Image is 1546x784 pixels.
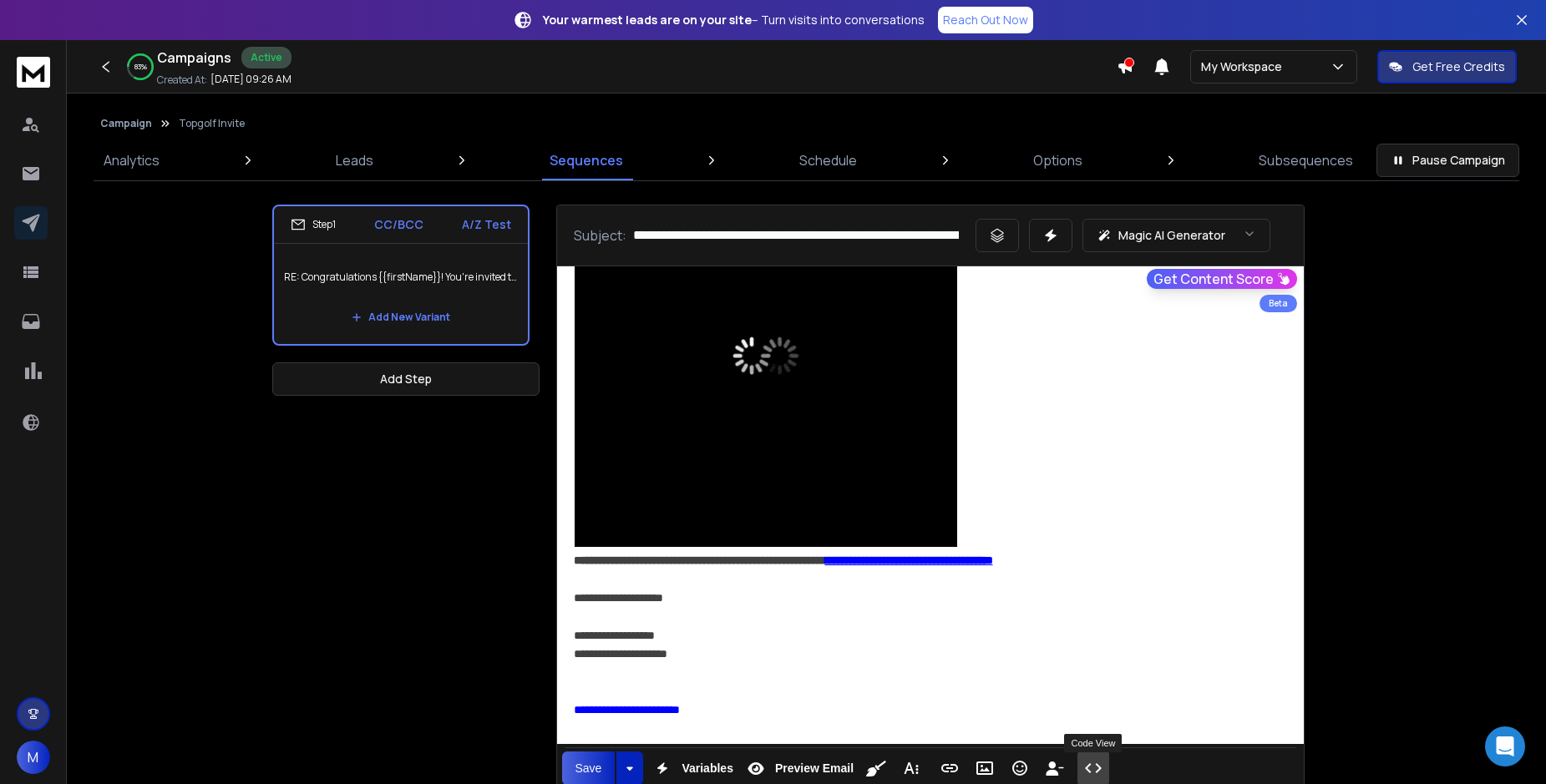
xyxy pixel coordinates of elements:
[1249,140,1363,180] a: Subsequences
[17,57,50,88] img: logo
[1412,58,1505,75] p: Get Free Credits
[1376,144,1519,177] button: Pause Campaign
[272,362,540,396] button: Add Step
[157,73,207,87] p: Created At:
[574,225,626,245] p: Subject:
[17,741,50,774] button: M
[543,12,752,28] strong: Your warmest leads are on your site
[1377,50,1517,83] button: Get Free Credits
[179,117,245,130] p: Topgolf Invite
[1023,140,1092,180] a: Options
[462,216,511,233] p: A/Z Test
[540,140,633,180] a: Sequences
[326,140,383,180] a: Leads
[799,150,857,170] p: Schedule
[272,205,530,346] li: Step1CC/BCCA/Z TestRE: Congratulations {{firstName}}! You're invited to our Exclusive Topgolf eve...
[94,140,170,180] a: Analytics
[210,73,291,86] p: [DATE] 09:26 AM
[789,140,867,180] a: Schedule
[550,150,623,170] p: Sequences
[678,761,737,776] span: Variables
[1260,295,1297,312] div: Beta
[338,301,464,334] button: Add New Variant
[157,48,231,68] h1: Campaigns
[543,12,925,28] p: – Turn visits into conversations
[374,216,423,233] p: CC/BCC
[1485,726,1525,766] div: Open Intercom Messenger
[284,254,518,301] p: RE: Congratulations {{firstName}}! You're invited to our Exclusive Topgolf event for Business Lea...
[938,7,1033,33] a: Reach Out Now
[241,47,291,68] div: Active
[134,62,147,72] p: 83 %
[291,217,336,232] div: Step 1
[336,150,373,170] p: Leads
[1064,734,1122,752] div: Code View
[1147,269,1297,289] button: Get Content Score
[1033,150,1082,170] p: Options
[100,117,152,130] button: Campaign
[1201,58,1289,75] p: My Workspace
[1082,219,1270,252] button: Magic AI Generator
[943,12,1028,28] p: Reach Out Now
[1118,227,1225,244] p: Magic AI Generator
[772,761,857,776] span: Preview Email
[104,150,160,170] p: Analytics
[1259,150,1353,170] p: Subsequences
